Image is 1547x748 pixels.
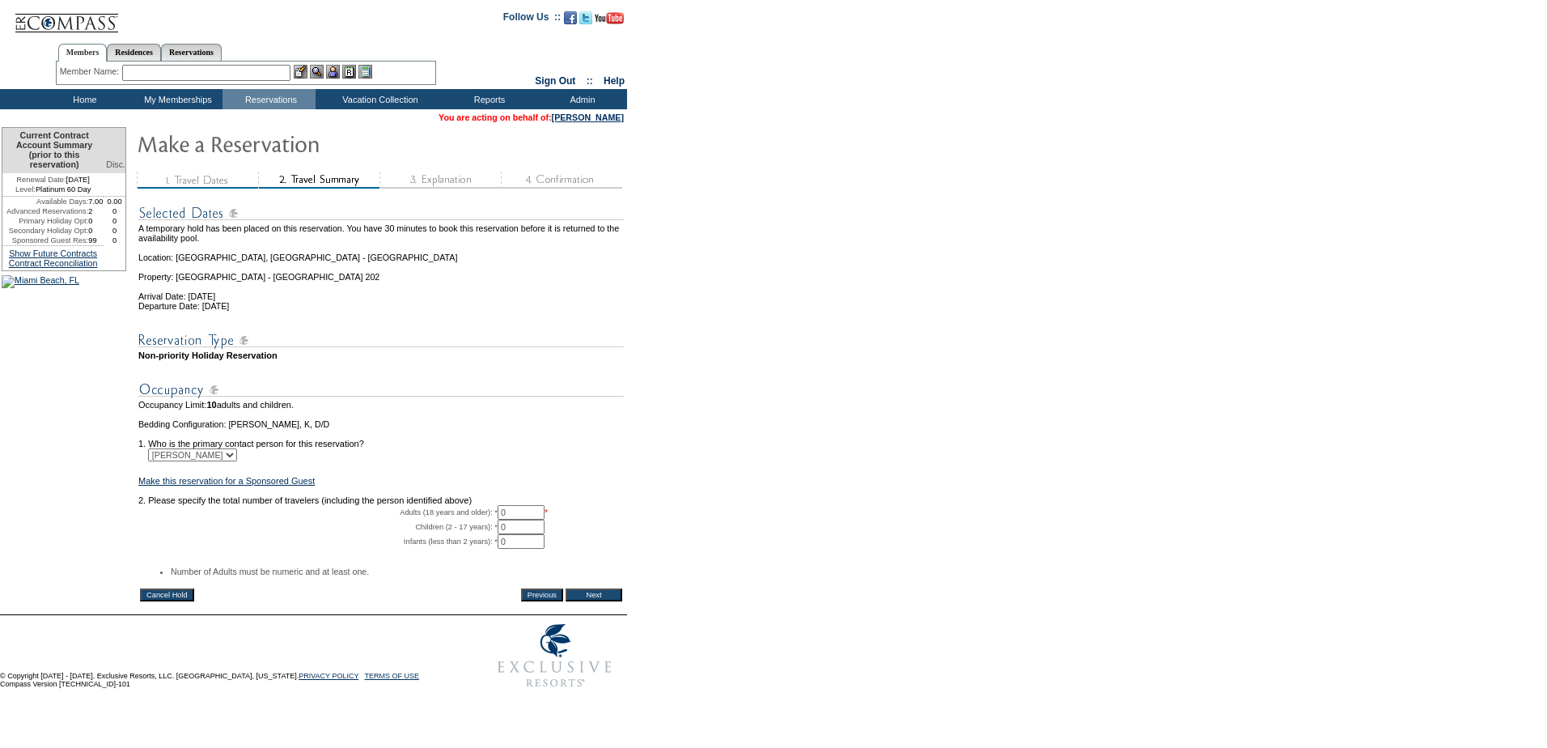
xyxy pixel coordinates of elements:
span: Level: [15,185,36,194]
td: 0.00 [104,197,125,206]
td: Bedding Configuration: [PERSON_NAME], K, D/D [138,419,624,429]
td: Admin [534,89,627,109]
td: Departure Date: [DATE] [138,301,624,311]
img: Follow us on Twitter [579,11,592,24]
td: Home [36,89,129,109]
a: Sign Out [535,75,575,87]
a: Contract Reconciliation [9,258,98,268]
a: Members [58,44,108,62]
input: Previous [521,589,563,601]
td: Non-priority Holiday Reservation [138,351,624,360]
span: :: [587,75,593,87]
td: 0 [104,226,125,236]
td: A temporary hold has been placed on this reservation. You have 30 minutes to book this reservatio... [138,223,624,243]
td: Property: [GEOGRAPHIC_DATA] - [GEOGRAPHIC_DATA] 202 [138,262,624,282]
img: subTtlOccupancy.gif [138,380,624,400]
img: Become our fan on Facebook [564,11,577,24]
a: [PERSON_NAME] [552,113,624,122]
td: 2. Please specify the total number of travelers (including the person identified above) [138,495,624,505]
img: b_calculator.gif [358,65,372,79]
a: Residences [107,44,161,61]
td: Platinum 60 Day [2,185,104,197]
td: Current Contract Account Summary (prior to this reservation) [2,128,104,173]
td: My Memberships [129,89,223,109]
td: Sponsored Guest Res: [2,236,88,245]
input: Cancel Hold [140,589,194,601]
td: 0 [104,236,125,245]
img: View [310,65,324,79]
td: Adults (18 years and older): * [138,505,498,520]
img: b_edit.gif [294,65,307,79]
img: Reservations [342,65,356,79]
td: Available Days: [2,197,88,206]
div: Member Name: [60,65,122,79]
img: Impersonate [326,65,340,79]
li: Number of Adults must be numeric and at least one. [171,567,624,576]
td: 2 [88,206,104,216]
td: Location: [GEOGRAPHIC_DATA], [GEOGRAPHIC_DATA] - [GEOGRAPHIC_DATA] [138,243,624,262]
img: Make Reservation [137,127,460,159]
td: 7.00 [88,197,104,206]
a: Become our fan on Facebook [564,16,577,26]
img: step1_state3.gif [137,172,258,189]
td: 0 [88,216,104,226]
img: subTtlSelectedDates.gif [138,203,624,223]
img: subTtlResType.gif [138,330,624,351]
img: step4_state1.gif [501,172,622,189]
span: Disc. [106,159,125,169]
a: Make this reservation for a Sponsored Guest [138,476,315,486]
span: 10 [206,400,216,410]
a: Subscribe to our YouTube Channel [595,16,624,26]
td: Follow Us :: [503,10,561,29]
a: Reservations [161,44,222,61]
td: 0 [104,206,125,216]
td: Children (2 - 17 years): * [138,520,498,534]
img: Subscribe to our YouTube Channel [595,12,624,24]
td: Occupancy Limit: adults and children. [138,400,624,410]
span: You are acting on behalf of: [439,113,624,122]
td: Advanced Reservations: [2,206,88,216]
td: Primary Holiday Opt: [2,216,88,226]
td: Secondary Holiday Opt: [2,226,88,236]
span: Renewal Date: [16,175,66,185]
td: Arrival Date: [DATE] [138,282,624,301]
a: Help [604,75,625,87]
a: Follow us on Twitter [579,16,592,26]
td: 99 [88,236,104,245]
td: Vacation Collection [316,89,441,109]
td: Infants (less than 2 years): * [138,534,498,549]
a: Show Future Contracts [9,249,97,258]
img: step2_state2.gif [258,172,379,189]
td: 0 [88,226,104,236]
td: 1. Who is the primary contact person for this reservation? [138,429,624,448]
td: [DATE] [2,173,104,185]
img: Exclusive Resorts [482,615,627,696]
td: Reservations [223,89,316,109]
a: TERMS OF USE [365,672,420,680]
a: PRIVACY POLICY [299,672,358,680]
input: Next [566,589,622,601]
img: step3_state1.gif [379,172,501,189]
td: Reports [441,89,534,109]
td: 0 [104,216,125,226]
img: Miami Beach, FL [2,275,79,288]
